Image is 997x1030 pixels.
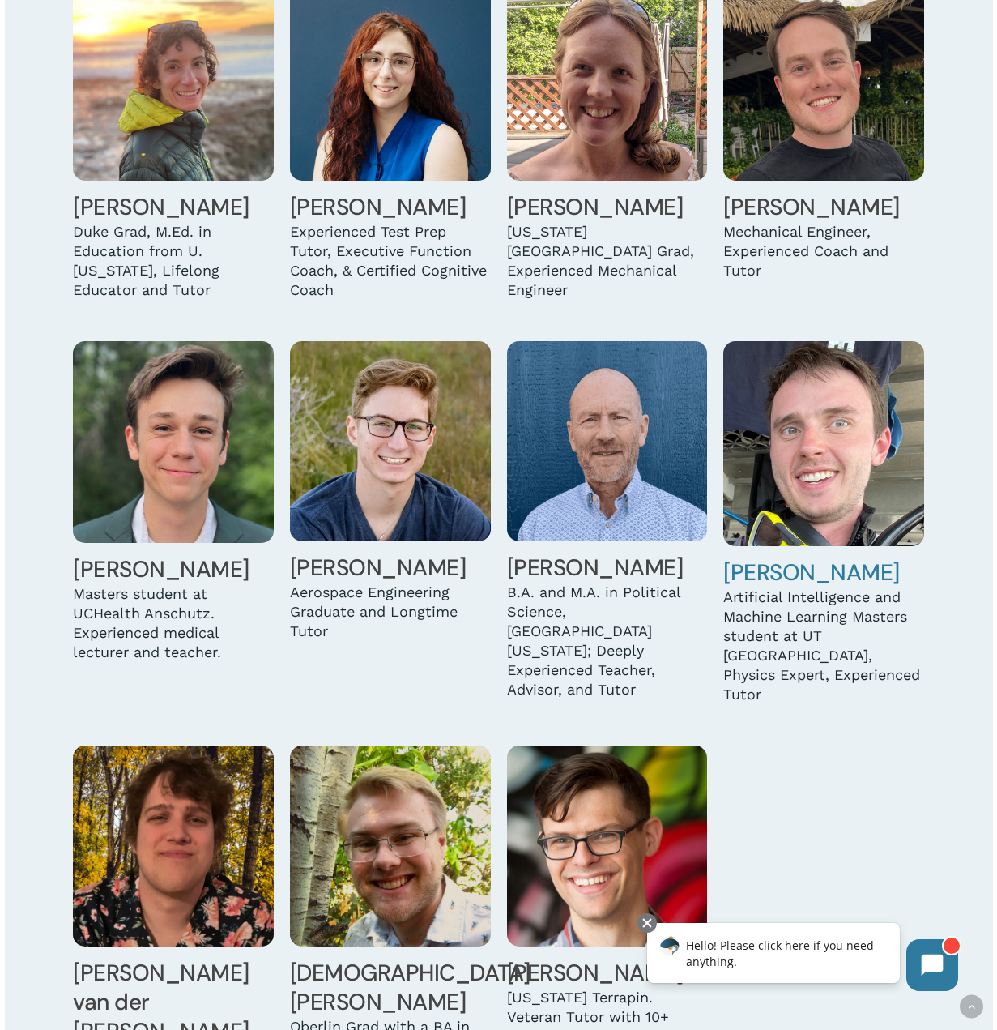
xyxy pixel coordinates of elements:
[290,192,467,222] a: [PERSON_NAME]
[290,746,491,947] img: Christian Wilson
[723,192,900,222] a: [PERSON_NAME]
[73,554,249,584] a: [PERSON_NAME]
[507,192,684,222] a: [PERSON_NAME]
[630,910,974,1007] iframe: Chatbot
[73,584,274,662] div: Masters student at UCHealth Anschutz. Experienced medical lecturer and teacher.
[290,958,530,1017] a: [DEMOGRAPHIC_DATA][PERSON_NAME]
[723,341,924,546] img: Ben Tweedlie
[73,341,274,543] img: Ryan Suckow
[723,558,900,588] a: [PERSON_NAME]
[290,341,491,542] img: Andrew Swackhamer
[507,583,708,699] div: B.A. and M.A. in Political Science, [GEOGRAPHIC_DATA][US_STATE]; Deeply Experienced Teacher, Advi...
[290,222,491,300] div: Experienced Test Prep Tutor, Executive Function Coach, & Certified Cognitive Coach
[507,553,684,583] a: [PERSON_NAME]
[507,958,684,988] a: [PERSON_NAME]
[507,746,708,947] img: Nate Ycas
[507,222,708,300] div: [US_STATE][GEOGRAPHIC_DATA] Grad, Experienced Mechanical Engineer
[73,222,274,300] div: Duke Grad, M.Ed. in Education from U. [US_STATE], Lifelong Educator and Tutor
[73,192,249,222] a: [PERSON_NAME]
[290,583,491,641] div: Aerospace Engineering Graduate and Longtime Tutor
[73,746,274,947] img: Jesse van der Vorst
[723,588,924,704] div: Artificial Intelligence and Machine Learning Masters student at UT [GEOGRAPHIC_DATA], Physics Exp...
[723,222,924,280] div: Mechanical Engineer, Experienced Coach and Tutor
[290,553,467,583] a: [PERSON_NAME]
[507,341,708,542] img: Aaron Thomas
